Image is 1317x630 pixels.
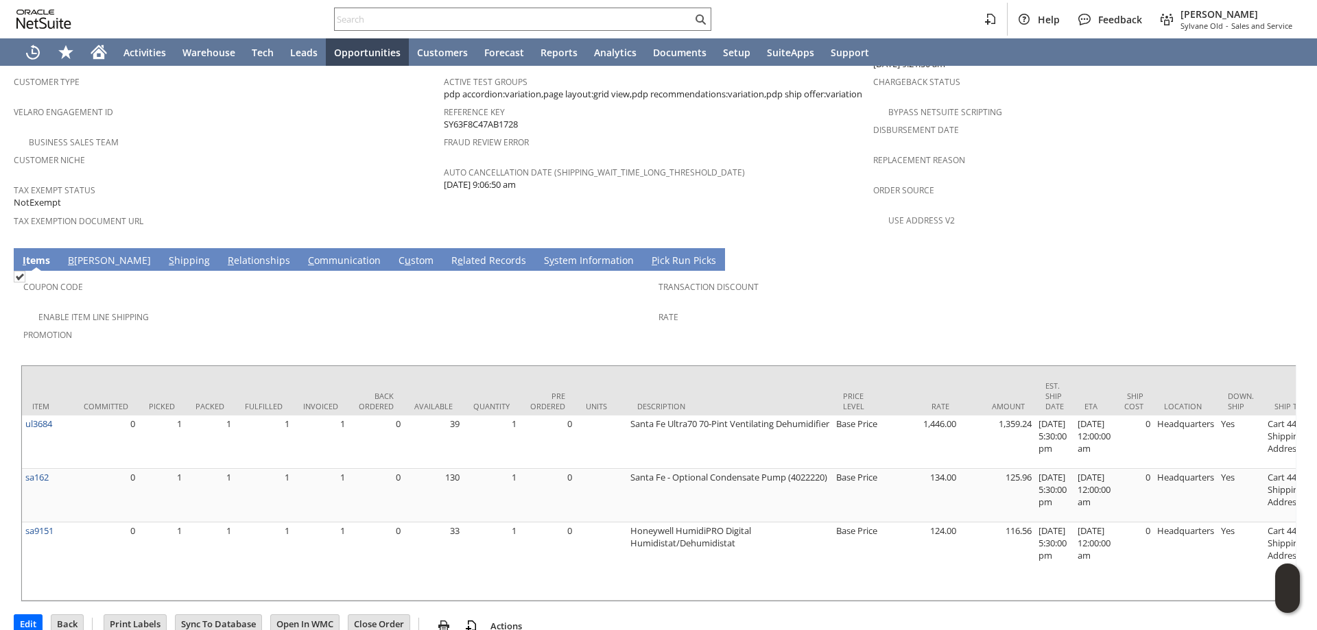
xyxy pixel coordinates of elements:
[73,415,139,469] td: 0
[759,38,822,66] a: SuiteApps
[395,254,437,269] a: Custom
[444,136,529,148] a: Fraud Review Error
[1045,380,1064,411] div: Est. Ship Date
[448,254,530,269] a: Related Records
[235,415,293,469] td: 1
[652,254,657,267] span: P
[444,178,516,191] span: [DATE] 9:06:50 am
[894,401,949,411] div: Rate
[417,46,468,59] span: Customers
[224,254,294,269] a: Relationships
[38,311,149,323] a: Enable Item Line Shipping
[960,469,1035,522] td: 125.96
[405,254,411,267] span: u
[185,415,235,469] td: 1
[1164,401,1207,411] div: Location
[14,76,80,88] a: Customer Type
[308,254,314,267] span: C
[484,46,524,59] span: Forecast
[1035,522,1074,601] td: [DATE] 5:30:00 pm
[169,254,174,267] span: S
[444,106,505,118] a: Reference Key
[409,38,476,66] a: Customers
[139,522,185,601] td: 1
[520,415,576,469] td: 0
[1154,522,1218,601] td: Headquarters
[444,88,862,101] span: pdp accordion:variation,page layout:grid view,pdp recommendations:variation,pdp ship offer:variation
[348,469,404,522] td: 0
[174,38,244,66] a: Warehouse
[532,38,586,66] a: Reports
[833,415,884,469] td: Base Price
[648,254,720,269] a: Pick Run Picks
[627,522,833,601] td: Honeywell HumidiPRO Digital Humidistat/Dehumidistat
[303,401,338,411] div: Invoiced
[244,38,282,66] a: Tech
[404,415,463,469] td: 39
[252,46,274,59] span: Tech
[139,469,185,522] td: 1
[1275,589,1300,614] span: Oracle Guided Learning Widget. To move around, please hold and drag
[658,311,678,323] a: Rate
[25,471,49,483] a: sa162
[476,38,532,66] a: Forecast
[14,215,143,227] a: Tax Exemption Document URL
[444,76,527,88] a: Active Test Groups
[884,522,960,601] td: 124.00
[73,522,139,601] td: 0
[293,469,348,522] td: 1
[723,46,750,59] span: Setup
[1114,415,1154,469] td: 0
[348,522,404,601] td: 0
[293,415,348,469] td: 1
[1098,13,1142,26] span: Feedback
[32,401,63,411] div: Item
[1074,469,1114,522] td: [DATE] 12:00:00 am
[1074,522,1114,601] td: [DATE] 12:00:00 am
[520,469,576,522] td: 0
[884,469,960,522] td: 134.00
[149,401,175,411] div: Picked
[833,522,884,601] td: Base Price
[245,401,283,411] div: Fulfilled
[653,46,707,59] span: Documents
[195,401,224,411] div: Packed
[165,254,213,269] a: Shipping
[843,391,874,411] div: Price Level
[1180,8,1292,21] span: [PERSON_NAME]
[91,44,107,60] svg: Home
[123,46,166,59] span: Activities
[414,401,453,411] div: Available
[1074,415,1114,469] td: [DATE] 12:00:00 am
[29,136,119,148] a: Business Sales Team
[888,215,955,226] a: Use Address V2
[444,118,518,131] span: SY63F8C47AB1728
[873,184,934,196] a: Order Source
[463,469,520,522] td: 1
[14,271,25,282] img: Checked
[305,254,384,269] a: Communication
[444,167,745,178] a: Auto Cancellation Date (shipping_wait_time_long_threshold_date)
[594,46,637,59] span: Analytics
[1226,21,1229,31] span: -
[1114,469,1154,522] td: 0
[1279,251,1295,267] a: Unrolled view on
[235,522,293,601] td: 1
[658,281,759,293] a: Transaction Discount
[1218,415,1264,469] td: Yes
[767,46,814,59] span: SuiteApps
[58,44,74,60] svg: Shortcuts
[541,254,637,269] a: System Information
[64,254,154,269] a: B[PERSON_NAME]
[458,254,463,267] span: e
[463,415,520,469] td: 1
[960,522,1035,601] td: 116.56
[541,46,578,59] span: Reports
[637,401,822,411] div: Description
[1231,21,1292,31] span: Sales and Service
[335,11,692,27] input: Search
[1218,469,1264,522] td: Yes
[290,46,318,59] span: Leads
[14,106,113,118] a: Velaro Engagement ID
[1180,21,1223,31] span: Sylvane Old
